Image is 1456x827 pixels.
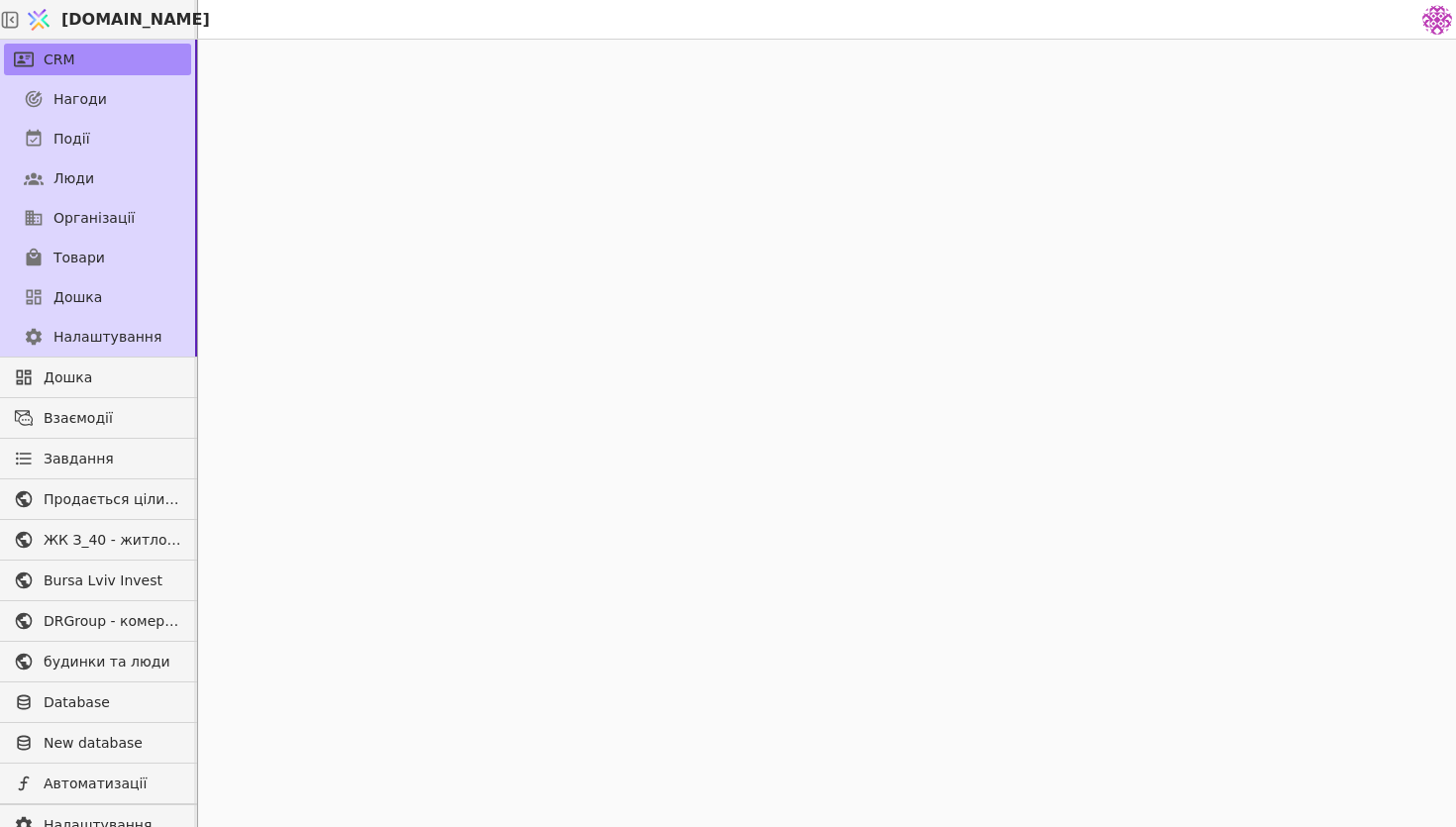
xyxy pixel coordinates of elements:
[53,208,135,229] span: Організації
[53,89,107,110] span: Нагоди
[20,1,198,39] a: [DOMAIN_NAME]
[4,524,191,556] a: ЖК З_40 - житлова та комерційна нерухомість класу Преміум
[44,449,114,469] span: Завдання
[53,248,105,268] span: Товари
[53,168,94,189] span: Люди
[53,129,90,150] span: Події
[44,733,181,754] span: New database
[4,123,191,155] a: Події
[4,483,191,515] a: Продається цілий будинок [PERSON_NAME] нерухомість
[24,1,53,39] img: Logo
[4,443,191,474] a: Завдання
[4,605,191,637] a: DRGroup - комерційна нерухоомість
[1422,5,1452,35] img: 137b5da8a4f5046b86490006a8dec47a
[4,686,191,718] a: Database
[44,408,181,429] span: Взаємодії
[4,768,191,799] a: Автоматизації
[4,646,191,677] a: будинки та люди
[53,287,102,308] span: Дошка
[4,321,191,353] a: Налаштування
[44,530,181,551] span: ЖК З_40 - житлова та комерційна нерухомість класу Преміум
[4,242,191,273] a: Товари
[53,327,161,348] span: Налаштування
[4,402,191,434] a: Взаємодії
[61,8,210,32] span: [DOMAIN_NAME]
[44,774,181,794] span: Автоматизації
[44,489,181,510] span: Продається цілий будинок [PERSON_NAME] нерухомість
[44,652,181,672] span: будинки та люди
[44,367,181,388] span: Дошка
[4,162,191,194] a: Люди
[4,83,191,115] a: Нагоди
[4,281,191,313] a: Дошка
[44,50,75,70] span: CRM
[44,611,181,632] span: DRGroup - комерційна нерухоомість
[4,565,191,596] a: Bursa Lviv Invest
[44,570,181,591] span: Bursa Lviv Invest
[44,692,181,713] span: Database
[4,362,191,393] a: Дошка
[4,44,191,75] a: CRM
[4,202,191,234] a: Організації
[4,727,191,759] a: New database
